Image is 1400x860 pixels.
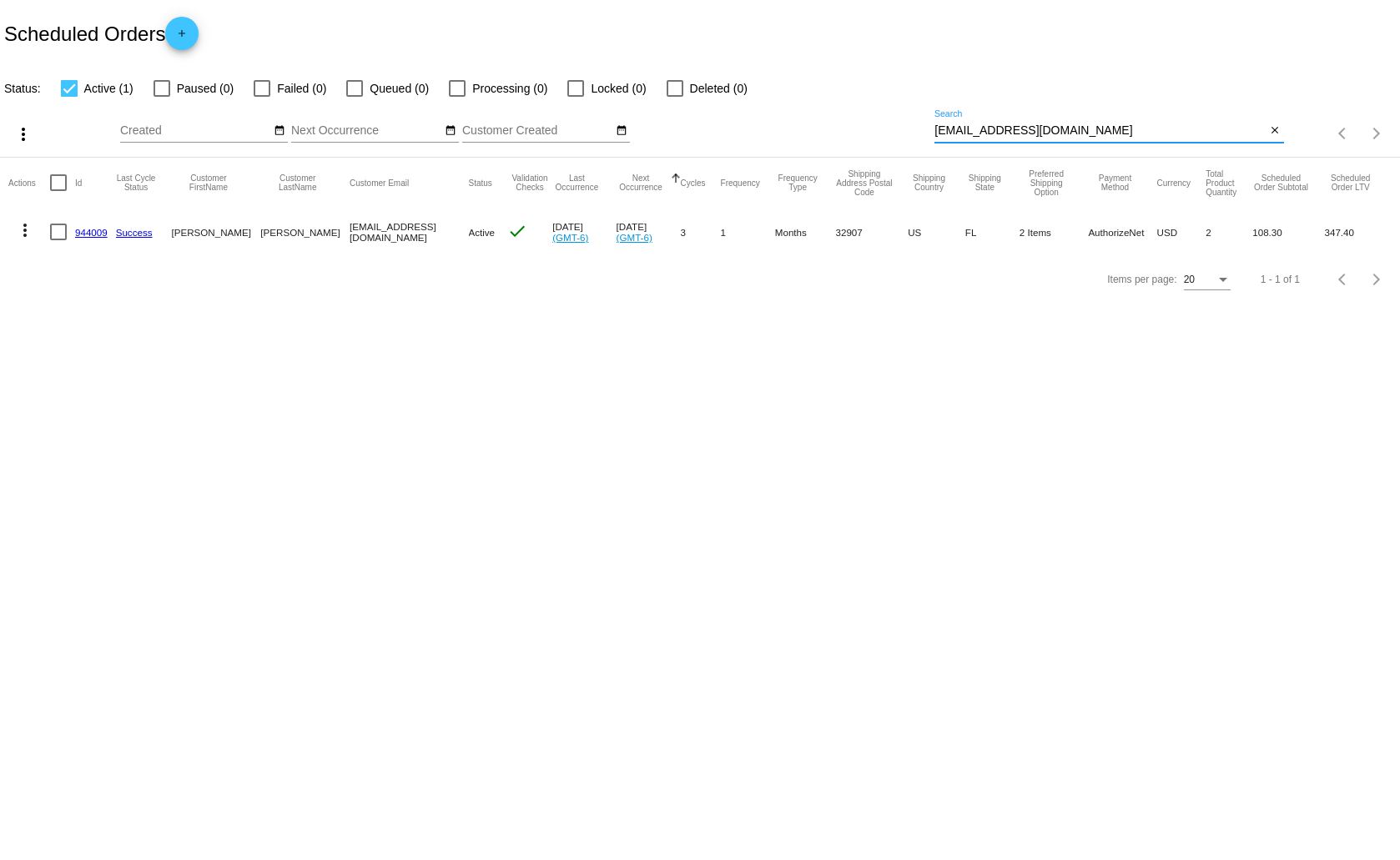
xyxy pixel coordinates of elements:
button: Change sorting for CustomerFirstName [172,174,246,192]
span: Locked (0) [591,78,646,98]
mat-icon: more_vert [15,220,35,240]
mat-cell: 1 [721,208,775,256]
button: Change sorting for Status [469,178,492,188]
mat-cell: 347.40 [1325,208,1392,256]
span: Processing (0) [472,78,547,98]
input: Created [120,124,270,138]
a: (GMT-6) [552,232,588,243]
mat-cell: USD [1157,208,1206,256]
mat-cell: 32907 [836,208,909,256]
mat-cell: FL [965,208,1020,256]
button: Change sorting for LifetimeValue [1325,174,1377,192]
mat-icon: close [1269,124,1281,138]
a: Success [116,227,153,238]
button: Previous page [1327,263,1360,296]
mat-icon: date_range [274,124,285,138]
input: Customer Created [462,124,612,138]
button: Change sorting for Subtotal [1252,174,1309,192]
mat-icon: add [172,28,192,48]
div: 1 - 1 of 1 [1261,274,1300,285]
span: Deleted (0) [690,78,748,98]
button: Change sorting for ShippingState [965,174,1005,192]
mat-icon: date_range [445,124,456,138]
span: 20 [1184,274,1195,285]
span: Paused (0) [177,78,234,98]
button: Change sorting for NextOccurrenceUtc [617,174,666,192]
mat-cell: [DATE] [552,208,616,256]
button: Change sorting for ShippingCountry [908,174,950,192]
a: 944009 [75,227,108,238]
input: Next Occurrence [291,124,441,138]
button: Change sorting for LastOccurrenceUtc [552,174,601,192]
mat-cell: [PERSON_NAME] [172,208,261,256]
button: Previous page [1327,117,1360,150]
button: Change sorting for CustomerEmail [350,178,409,188]
span: Queued (0) [370,78,429,98]
button: Change sorting for Frequency [721,178,760,188]
mat-cell: 2 [1206,208,1252,256]
button: Clear [1267,123,1284,140]
mat-header-cell: Validation Checks [507,158,552,208]
input: Search [934,124,1266,138]
mat-header-cell: Total Product Quantity [1206,158,1252,208]
mat-cell: 2 Items [1020,208,1089,256]
mat-header-cell: Actions [8,158,50,208]
button: Change sorting for CustomerLastName [260,174,335,192]
span: Active (1) [84,78,133,98]
button: Next page [1360,117,1393,150]
a: (GMT-6) [617,232,652,243]
mat-cell: [PERSON_NAME] [260,208,350,256]
button: Next page [1360,263,1393,296]
span: Active [469,227,496,238]
mat-cell: 108.30 [1252,208,1324,256]
mat-icon: date_range [616,124,627,138]
div: Items per page: [1107,274,1176,285]
mat-cell: [EMAIL_ADDRESS][DOMAIN_NAME] [350,208,468,256]
mat-cell: [DATE] [617,208,681,256]
mat-cell: Months [775,208,836,256]
mat-select: Items per page: [1184,274,1231,286]
span: Failed (0) [277,78,326,98]
button: Change sorting for CurrencyIso [1157,178,1191,188]
mat-cell: US [908,208,965,256]
button: Change sorting for PreferredShippingOption [1020,169,1074,197]
mat-cell: 3 [681,208,721,256]
h2: Scheduled Orders [4,17,199,50]
button: Change sorting for ShippingPostcode [836,169,894,197]
button: Change sorting for LastProcessingCycleId [116,174,157,192]
button: Change sorting for FrequencyType [775,174,821,192]
span: Status: [4,82,41,95]
button: Change sorting for Id [75,178,82,188]
button: Change sorting for Cycles [681,178,706,188]
mat-cell: AuthorizeNet [1088,208,1156,256]
button: Change sorting for PaymentMethod.Type [1088,174,1141,192]
mat-icon: check [507,221,527,241]
mat-icon: more_vert [13,124,33,144]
